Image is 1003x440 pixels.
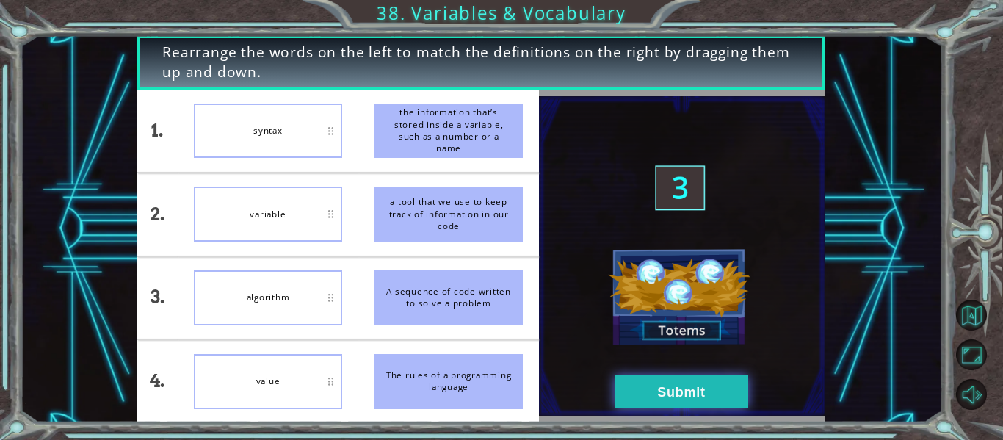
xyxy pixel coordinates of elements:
[137,173,178,256] div: 2.
[374,270,523,325] div: A sequence of code written to solve a problem
[137,90,178,172] div: 1.
[956,300,987,331] button: Back to Map
[958,295,1003,335] a: Back to Map
[194,354,342,409] div: value
[956,339,987,370] button: Maximize Browser
[194,187,342,242] div: variable
[374,354,523,409] div: The rules of a programming language
[615,375,748,408] button: Submit
[137,257,178,339] div: 3.
[137,340,178,422] div: 4.
[194,270,342,325] div: algorithm
[956,379,987,410] button: Mute
[194,104,342,159] div: syntax
[539,96,825,416] img: Interactive Art
[162,43,800,83] span: Rearrange the words on the left to match the definitions on the right by dragging them up and down.
[374,187,523,242] div: a tool that we use to keep track of information in our code
[374,104,523,159] div: the information that’s stored inside a variable, such as a number or a name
